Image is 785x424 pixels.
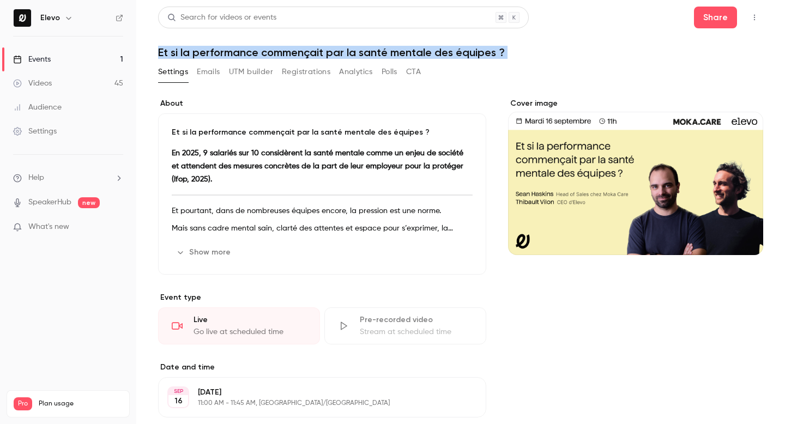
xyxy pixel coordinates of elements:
div: Videos [13,78,52,89]
div: LiveGo live at scheduled time [158,307,320,344]
div: SEP [168,387,188,395]
h1: Et si la performance commençait par la santé mentale des équipes ? [158,46,763,59]
div: Go live at scheduled time [194,326,306,337]
p: 11:00 AM - 11:45 AM, [GEOGRAPHIC_DATA]/[GEOGRAPHIC_DATA] [198,399,428,408]
li: help-dropdown-opener [13,172,123,184]
p: Et si la performance commençait par la santé mentale des équipes ? [172,127,473,138]
p: Mais sans cadre mental sain, clarté des attentes et espace pour s’exprimer, la motivation s’effri... [172,222,473,235]
div: Events [13,54,51,65]
button: UTM builder [229,63,273,81]
button: Settings [158,63,188,81]
p: Event type [158,292,486,303]
iframe: Noticeable Trigger [110,222,123,232]
div: Live [194,314,306,325]
button: Show more [172,244,237,261]
div: Search for videos or events [167,12,276,23]
div: Stream at scheduled time [360,326,473,337]
span: Plan usage [39,399,123,408]
p: 16 [174,396,183,407]
strong: En 2025, 9 salariés sur 10 considèrent la santé mentale comme un enjeu de société et attendent de... [172,149,463,183]
button: Analytics [339,63,373,81]
span: new [78,197,100,208]
span: Help [28,172,44,184]
h6: Elevo [40,13,60,23]
div: Settings [13,126,57,137]
div: Audience [13,102,62,113]
button: Registrations [282,63,330,81]
label: Date and time [158,362,486,373]
p: [DATE] [198,387,428,398]
p: Et pourtant, dans de nombreuses équipes encore, la pression est une norme. [172,204,473,217]
img: Elevo [14,9,31,27]
button: CTA [406,63,421,81]
div: Pre-recorded video [360,314,473,325]
label: Cover image [508,98,763,109]
button: Share [694,7,737,28]
button: Emails [197,63,220,81]
div: Pre-recorded videoStream at scheduled time [324,307,486,344]
button: Polls [382,63,397,81]
span: What's new [28,221,69,233]
span: Pro [14,397,32,410]
label: About [158,98,486,109]
section: Cover image [508,98,763,255]
a: SpeakerHub [28,197,71,208]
